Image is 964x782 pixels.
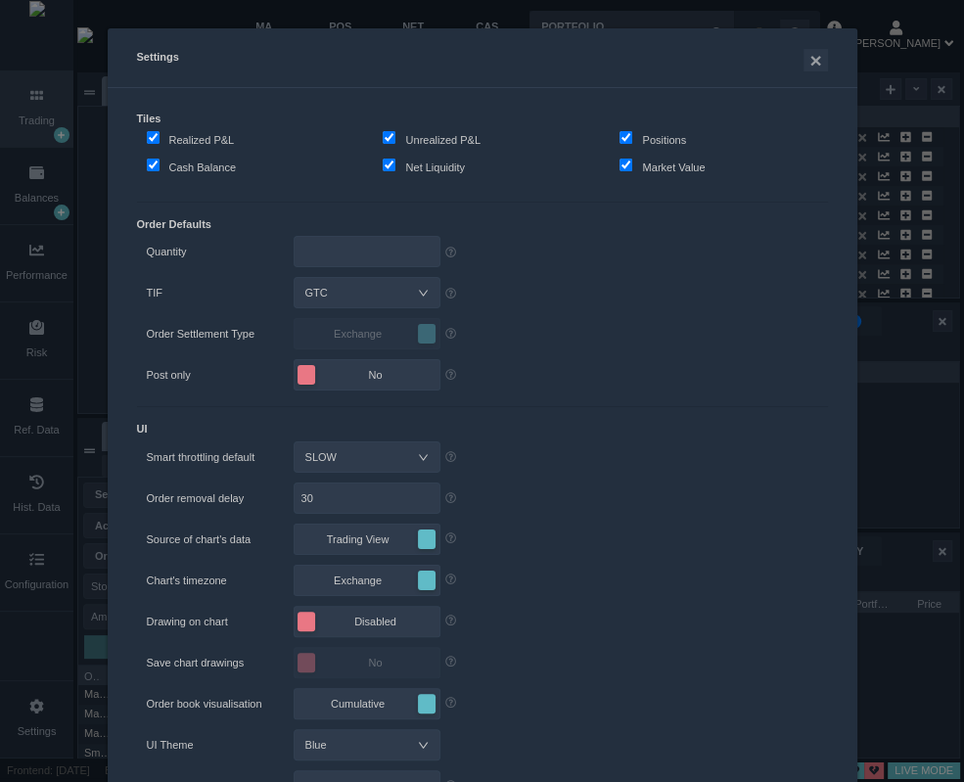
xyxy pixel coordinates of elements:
[418,451,429,463] i: icon: down
[147,131,235,151] label: Realized P&L
[147,241,294,262] label: Quantity
[147,570,294,591] label: Chart's timezone
[147,652,294,673] label: Save chart drawings
[147,693,294,714] label: Order book visualisation
[418,287,429,299] i: icon: down
[137,218,828,231] h3: Order Defaults
[803,49,827,71] button: ×
[147,159,160,171] input: Cash Balance
[147,131,160,144] input: Realized P&L
[305,278,347,307] div: GTC
[147,734,294,756] label: UI Theme
[137,423,828,436] h3: UI
[147,446,294,468] label: Smart throttling default
[620,131,632,144] input: Positions
[318,653,434,672] span: No
[300,529,416,549] span: Trading View
[300,571,416,590] span: Exchange
[147,529,294,550] label: Source of chart's data
[305,442,356,472] div: SLOW
[147,487,294,509] label: Order removal delay
[305,730,346,759] div: Blue
[147,282,294,303] label: TIF
[383,131,480,151] label: Unrealized P&L
[383,159,395,171] input: Net Liquidity
[147,611,294,632] label: Drawing on chart
[300,694,416,713] span: Cumulative
[318,365,434,385] span: No
[383,131,395,144] input: Unrealized P&L
[300,324,416,344] span: Exchange
[137,113,828,125] h3: Tiles
[147,323,294,345] label: Order Settlement Type
[383,159,465,178] label: Net Liquidity
[147,364,294,386] label: Post only
[137,49,828,71] h5: Settings
[318,612,434,631] span: Disabled
[620,159,632,171] input: Market Value
[147,159,237,178] label: Cash Balance
[620,159,705,178] label: Market Value
[418,739,429,751] i: icon: down
[620,131,686,151] label: Positions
